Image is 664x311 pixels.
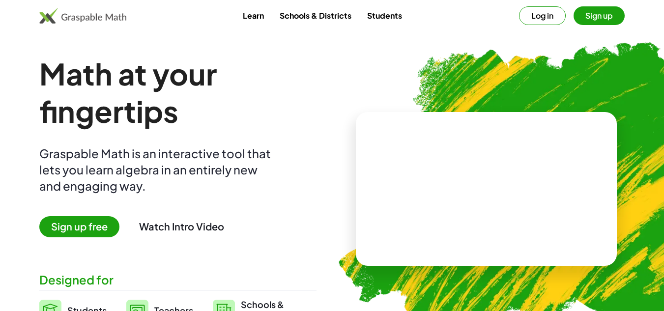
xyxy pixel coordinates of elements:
[272,6,359,25] a: Schools & Districts
[412,152,560,226] video: What is this? This is dynamic math notation. Dynamic math notation plays a central role in how Gr...
[39,55,317,130] h1: Math at your fingertips
[39,145,275,194] div: Graspable Math is an interactive tool that lets you learn algebra in an entirely new and engaging...
[39,216,119,237] span: Sign up free
[139,220,224,233] button: Watch Intro Video
[519,6,566,25] button: Log in
[574,6,625,25] button: Sign up
[359,6,410,25] a: Students
[235,6,272,25] a: Learn
[39,272,317,288] div: Designed for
